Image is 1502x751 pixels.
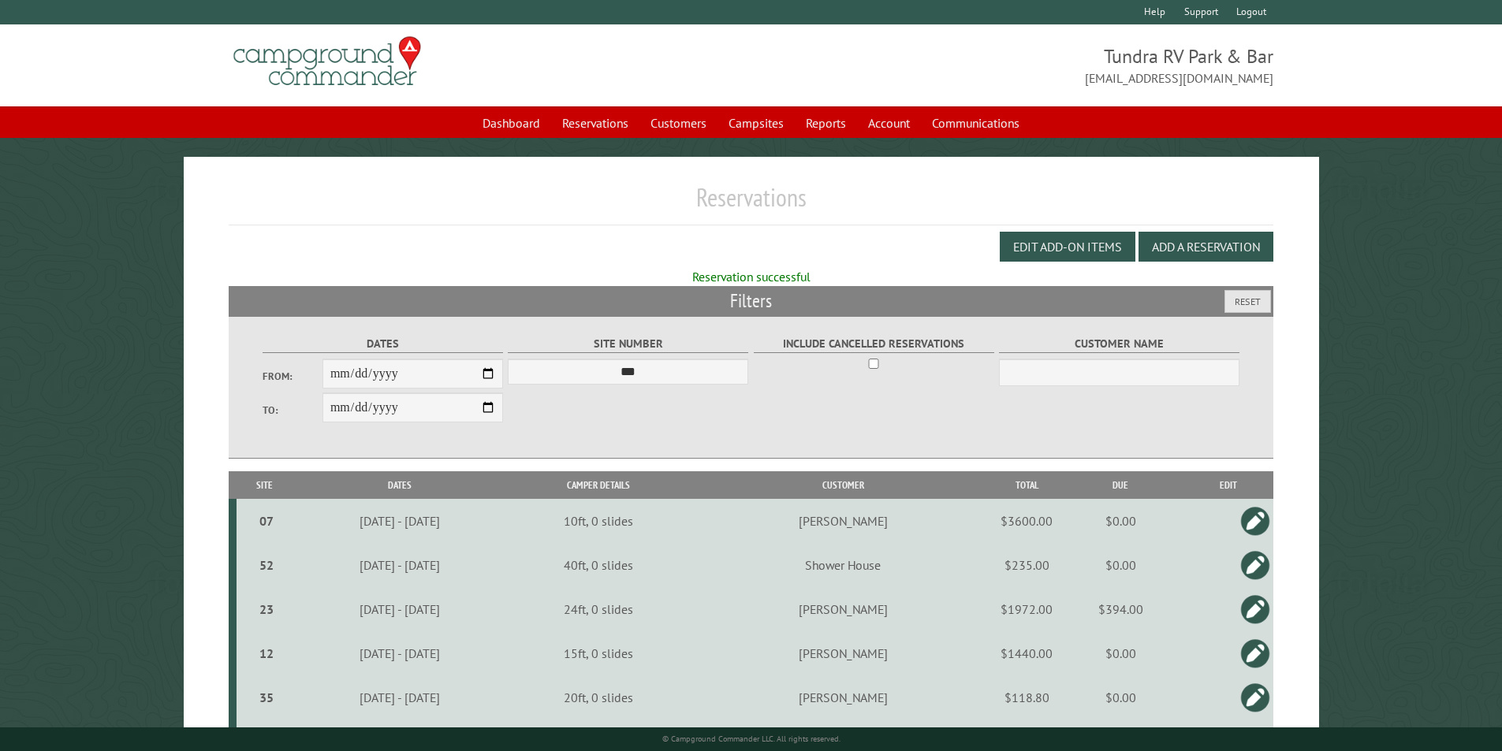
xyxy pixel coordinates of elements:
td: [PERSON_NAME] [691,675,995,719]
td: 24ft, 0 slides [506,587,691,631]
div: Reservation successful [229,268,1274,285]
div: 12 [243,645,291,661]
div: 52 [243,557,291,573]
div: 07 [243,513,291,529]
label: To: [263,403,322,418]
th: Due [1058,471,1183,499]
a: Account [859,108,919,138]
label: From: [263,369,322,384]
td: 10ft, 0 slides [506,499,691,543]
th: Dates [293,471,505,499]
td: [PERSON_NAME] [691,587,995,631]
td: 15ft, 0 slides [506,631,691,675]
label: Customer Name [999,335,1239,353]
div: [DATE] - [DATE] [296,645,503,661]
div: [DATE] - [DATE] [296,513,503,529]
td: $235.00 [995,543,1058,587]
div: 23 [243,601,291,617]
td: [PERSON_NAME] [691,499,995,543]
a: Communications [922,108,1029,138]
h2: Filters [229,286,1274,316]
td: $3600.00 [995,499,1058,543]
h1: Reservations [229,182,1274,225]
a: Reservations [553,108,638,138]
a: Reports [796,108,855,138]
td: $1972.00 [995,587,1058,631]
td: $394.00 [1058,587,1183,631]
td: Shower House [691,543,995,587]
small: © Campground Commander LLC. All rights reserved. [662,734,840,744]
th: Customer [691,471,995,499]
button: Add a Reservation [1139,232,1273,262]
button: Reset [1224,290,1271,313]
span: Tundra RV Park & Bar [EMAIL_ADDRESS][DOMAIN_NAME] [751,43,1274,87]
td: $1440.00 [995,631,1058,675]
div: [DATE] - [DATE] [296,690,503,705]
td: $0.00 [1058,675,1183,719]
th: Camper Details [506,471,691,499]
td: $0.00 [1058,543,1183,587]
td: $0.00 [1058,499,1183,543]
a: Dashboard [473,108,550,138]
div: 35 [243,690,291,705]
div: [DATE] - [DATE] [296,557,503,573]
label: Dates [263,335,503,353]
td: [PERSON_NAME] [691,631,995,675]
td: $118.80 [995,675,1058,719]
a: Campsites [719,108,793,138]
th: Edit [1183,471,1273,499]
td: 40ft, 0 slides [506,543,691,587]
label: Include Cancelled Reservations [754,335,994,353]
td: 20ft, 0 slides [506,675,691,719]
button: Edit Add-on Items [1000,232,1135,262]
label: Site Number [508,335,748,353]
a: Customers [641,108,716,138]
div: [DATE] - [DATE] [296,601,503,617]
th: Site [237,471,294,499]
td: $0.00 [1058,631,1183,675]
th: Total [995,471,1058,499]
img: Campground Commander [229,31,426,92]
